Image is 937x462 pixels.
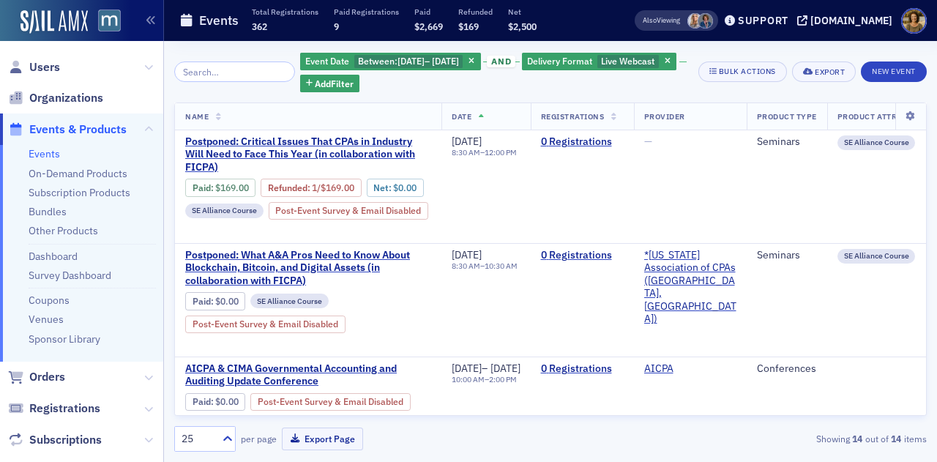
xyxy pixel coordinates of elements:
[252,21,267,32] span: 362
[29,332,100,346] a: Sponsor Library
[757,111,817,122] span: Product Type
[686,432,927,445] div: Showing out of items
[358,55,397,67] span: Between :
[541,249,624,262] a: 0 Registrations
[88,10,121,34] a: View Homepage
[269,202,429,220] div: Post-Event Survey
[185,249,431,288] a: Postponed: What A&A Pros Need to Know About Blockchain, Bitcoin, and Digital Assets (in collabora...
[644,362,736,376] span: AICPA
[738,14,788,27] div: Support
[8,122,127,138] a: Events & Products
[452,374,485,384] time: 10:00 AM
[687,13,703,29] span: Emily Trott
[282,428,363,450] button: Export Page
[483,56,520,67] button: and
[901,8,927,34] span: Profile
[29,90,103,106] span: Organizations
[698,62,787,82] button: Bulk Actions
[452,362,520,376] div: –
[29,269,111,282] a: Survey Dashboard
[315,77,354,90] span: Add Filter
[508,7,537,17] p: Net
[644,249,736,326] a: *[US_STATE] Association of CPAs ([GEOGRAPHIC_DATA], [GEOGRAPHIC_DATA])
[797,15,897,26] button: [DOMAIN_NAME]
[185,135,431,174] a: Postponed: Critical Issues That CPAs in Industry Will Need to Face This Year (in collaboration wi...
[8,59,60,75] a: Users
[29,122,127,138] span: Events & Products
[367,179,424,196] div: Net: $0
[810,14,892,27] div: [DOMAIN_NAME]
[305,55,349,67] span: Event Date
[757,362,817,376] div: Conferences
[29,205,67,218] a: Bundles
[29,432,102,448] span: Subscriptions
[432,55,459,67] span: [DATE]
[397,55,425,67] span: [DATE]
[250,294,329,308] div: SE Alliance Course
[541,135,624,149] a: 0 Registrations
[185,316,346,333] div: Post-Event Survey
[414,7,443,17] p: Paid
[487,56,515,67] span: and
[458,7,493,17] p: Refunded
[185,204,264,218] div: SE Alliance Course
[757,249,817,262] div: Seminars
[889,432,904,445] strong: 14
[644,249,736,326] span: *Maryland Association of CPAs (Timonium, MD)
[644,111,685,122] span: Provider
[792,62,856,82] button: Export
[29,186,130,199] a: Subscription Products
[29,224,98,237] a: Other Products
[8,400,100,417] a: Registrations
[373,182,393,193] span: Net :
[29,250,78,263] a: Dashboard
[334,21,339,32] span: 9
[193,182,215,193] span: :
[185,362,431,388] a: AICPA & CIMA Governmental Accounting and Auditing Update Conference
[98,10,121,32] img: SailAMX
[29,167,127,180] a: On-Demand Products
[850,432,865,445] strong: 14
[199,12,239,29] h1: Events
[241,432,277,445] label: per page
[541,111,605,122] span: Registrations
[193,396,215,407] span: :
[185,393,245,411] div: Paid: 0 - $0
[185,292,245,310] div: Paid: 0 - $0
[8,90,103,106] a: Organizations
[29,369,65,385] span: Orders
[193,296,215,307] span: :
[644,135,652,148] span: —
[29,147,60,160] a: Events
[185,111,209,122] span: Name
[8,369,65,385] a: Orders
[321,182,354,193] span: $169.00
[393,182,417,193] span: $0.00
[300,75,360,93] button: AddFilter
[508,21,537,32] span: $2,500
[20,10,88,34] img: SailAMX
[29,59,60,75] span: Users
[8,432,102,448] a: Subscriptions
[174,62,295,82] input: Search…
[193,396,211,407] a: Paid
[185,179,255,196] div: Paid: 0 - $16900
[268,182,307,193] a: Refunded
[458,21,479,32] span: $169
[261,179,361,196] div: Refunded: 0 - $16900
[485,261,518,271] time: 10:30 AM
[452,261,518,271] div: –
[757,135,817,149] div: Seminars
[698,13,713,29] span: Chris Dougherty
[414,21,443,32] span: $2,669
[815,68,845,76] div: Export
[541,362,624,376] a: 0 Registrations
[452,147,480,157] time: 8:30 AM
[837,135,916,150] div: SE Alliance Course
[334,7,399,17] p: Paid Registrations
[215,182,249,193] span: $169.00
[643,15,657,25] div: Also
